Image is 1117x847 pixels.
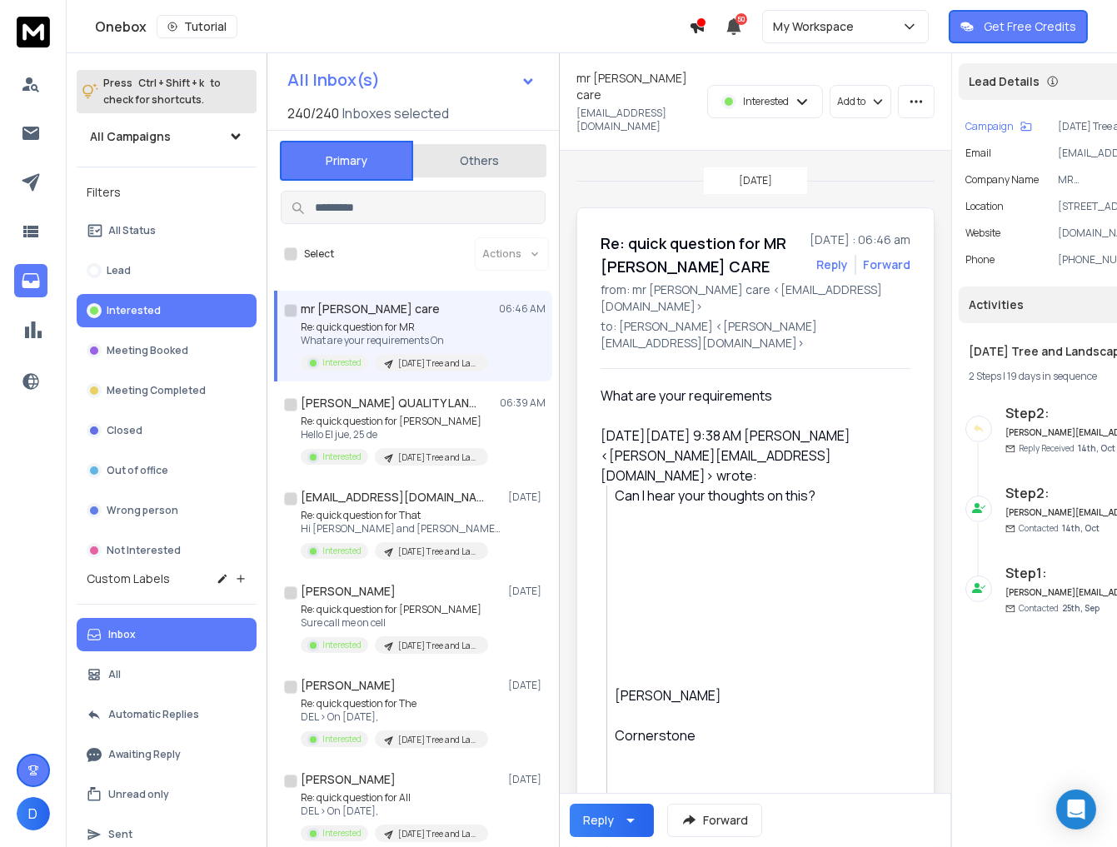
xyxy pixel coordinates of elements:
[301,697,488,710] p: Re: quick question for The
[570,804,654,837] button: Reply
[77,618,257,651] button: Inbox
[508,679,546,692] p: [DATE]
[508,491,546,504] p: [DATE]
[274,63,549,97] button: All Inbox(s)
[965,253,995,267] p: Phone
[863,257,910,273] div: Forward
[77,534,257,567] button: Not Interested
[965,120,1014,133] p: Campaign
[398,734,478,746] p: [DATE] Tree and Landscaping
[301,428,488,441] p: Hello El jue, 25 de
[984,18,1076,35] p: Get Free Credits
[108,788,169,801] p: Unread only
[17,797,50,830] button: D
[736,13,747,25] span: 50
[601,318,910,351] p: to: [PERSON_NAME] <[PERSON_NAME][EMAIL_ADDRESS][DOMAIN_NAME]>
[499,302,546,316] p: 06:46 AM
[398,357,478,370] p: [DATE] Tree and Landscaping
[77,181,257,204] h3: Filters
[965,120,1032,133] button: Campaign
[103,75,221,108] p: Press to check for shortcuts.
[965,173,1039,187] p: Company Name
[1078,442,1115,454] span: 14th, Oct
[157,15,237,38] button: Tutorial
[107,464,168,477] p: Out of office
[413,142,546,179] button: Others
[108,708,199,721] p: Automatic Replies
[583,812,614,829] div: Reply
[810,232,910,248] p: [DATE] : 06:46 am
[301,334,488,347] p: What are your requirements On
[601,386,897,406] div: What are your requirements
[965,227,1000,240] p: website
[667,804,762,837] button: Forward
[107,344,188,357] p: Meeting Booked
[1062,522,1100,534] span: 14th, Oct
[90,128,171,145] h1: All Campaigns
[398,451,478,464] p: [DATE] Tree and Landscaping
[107,304,161,317] p: Interested
[576,70,697,103] h1: mr [PERSON_NAME] care
[398,828,478,840] p: [DATE] Tree and Landscaping
[77,120,257,153] button: All Campaigns
[508,585,546,598] p: [DATE]
[77,738,257,771] button: Awaiting Reply
[322,451,362,463] p: Interested
[301,791,488,805] p: Re: quick question for All
[301,583,396,600] h1: [PERSON_NAME]
[743,95,789,108] p: Interested
[108,668,121,681] p: All
[77,254,257,287] button: Lead
[107,504,178,517] p: Wrong person
[108,224,156,237] p: All Status
[739,174,772,187] p: [DATE]
[398,546,478,558] p: [DATE] Tree and Landscaping
[322,827,362,840] p: Interested
[301,301,440,317] h1: mr [PERSON_NAME] care
[508,773,546,786] p: [DATE]
[837,95,865,108] p: Add to
[773,18,860,35] p: My Workspace
[77,414,257,447] button: Closed
[77,214,257,247] button: All Status
[301,509,501,522] p: Re: quick question for That
[108,748,181,761] p: Awaiting Reply
[1056,790,1096,830] div: Open Intercom Messenger
[301,677,396,694] h1: [PERSON_NAME]
[1062,602,1100,614] span: 25th, Sep
[500,396,546,410] p: 06:39 AM
[108,828,132,841] p: Sent
[107,264,131,277] p: Lead
[280,141,413,181] button: Primary
[969,73,1040,90] p: Lead Details
[322,545,362,557] p: Interested
[342,103,449,123] h3: Inboxes selected
[301,415,488,428] p: Re: quick question for [PERSON_NAME]
[965,147,991,160] p: Email
[77,698,257,731] button: Automatic Replies
[301,616,488,630] p: Sure call me on cell
[77,494,257,527] button: Wrong person
[1019,442,1115,455] p: Reply Received
[322,356,362,369] p: Interested
[398,640,478,652] p: [DATE] Tree and Landscaping
[301,603,488,616] p: Re: quick question for [PERSON_NAME]
[107,544,181,557] p: Not Interested
[969,369,1001,383] span: 2 Steps
[601,232,800,278] h1: Re: quick question for MR [PERSON_NAME] CARE
[1007,369,1097,383] span: 19 days in sequence
[601,426,897,486] div: [DATE][DATE] 9:38 AM [PERSON_NAME] <[PERSON_NAME][EMAIL_ADDRESS][DOMAIN_NAME]> wrote:
[136,73,207,92] span: Ctrl + Shift + k
[77,454,257,487] button: Out of office
[301,395,484,411] h1: [PERSON_NAME] QUALITY LANDSCAPING
[287,103,339,123] span: 240 / 240
[301,489,484,506] h1: [EMAIL_ADDRESS][DOMAIN_NAME]
[1019,602,1100,615] p: Contacted
[107,384,206,397] p: Meeting Completed
[301,522,501,536] p: Hi [PERSON_NAME] and [PERSON_NAME], I tried
[77,374,257,407] button: Meeting Completed
[77,658,257,691] button: All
